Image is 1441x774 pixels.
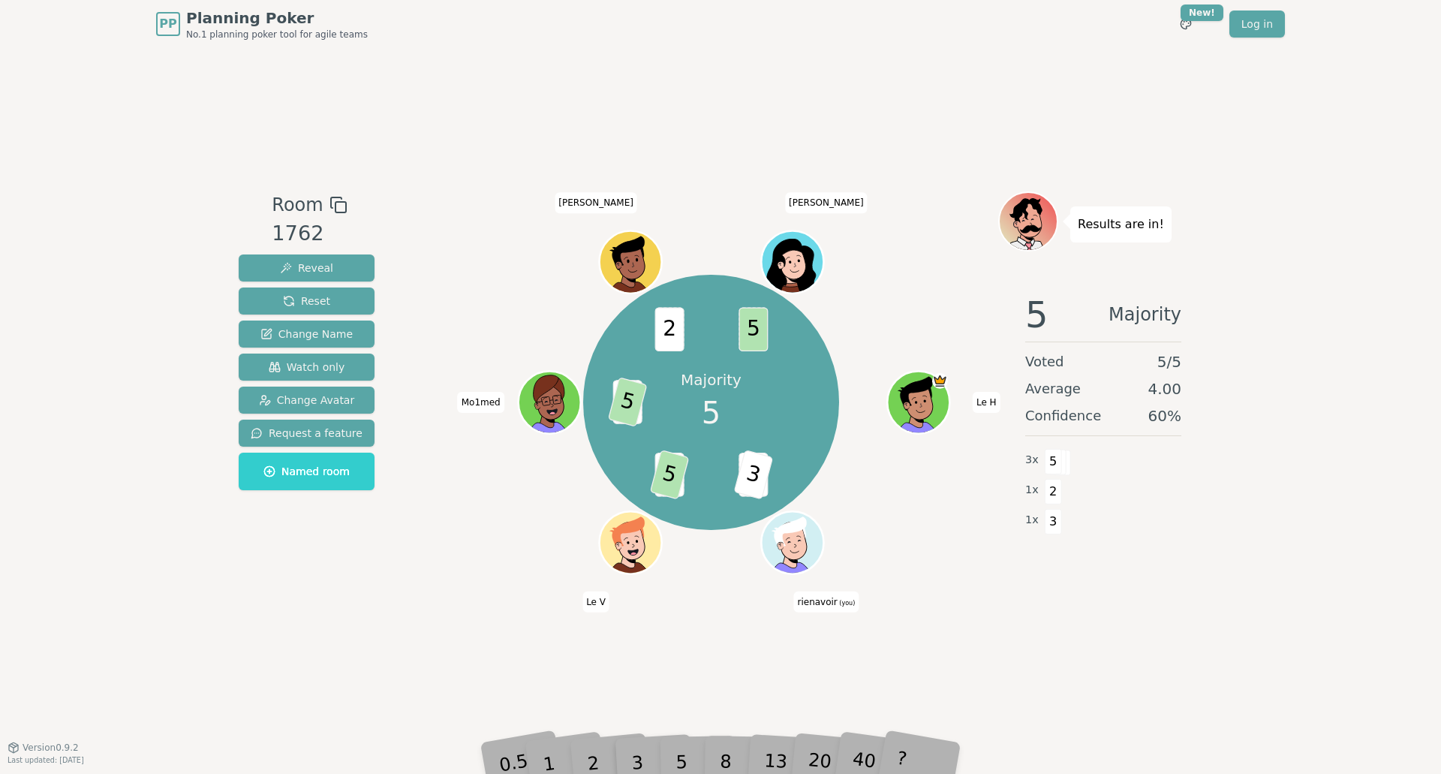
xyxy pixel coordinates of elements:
span: 1 x [1025,482,1039,498]
a: Log in [1229,11,1285,38]
span: 2 [1045,479,1062,504]
span: Click to change your name [785,192,868,213]
span: Room [272,191,323,218]
span: Reset [283,294,330,309]
button: Named room [239,453,375,490]
span: Reveal [280,261,333,276]
span: Click to change your name [582,591,609,612]
span: 5 [649,450,689,500]
span: 5 [1045,449,1062,474]
span: Named room [263,464,350,479]
span: Change Name [260,327,353,342]
span: Majority [1109,297,1181,333]
p: Results are in! [1078,214,1164,235]
span: 5 [739,308,768,352]
button: Reset [239,288,375,315]
span: 2 [654,308,684,352]
button: Version0.9.2 [8,742,79,754]
button: New! [1172,11,1199,38]
span: Request a feature [251,426,363,441]
span: 4.00 [1148,378,1181,399]
span: 3 x [1025,452,1039,468]
div: New! [1181,5,1223,21]
button: Click to change your avatar [763,513,821,572]
span: Version 0.9.2 [23,742,79,754]
span: 5 [607,377,647,427]
span: 5 [702,390,720,435]
span: 3 [1045,509,1062,535]
span: PP [159,15,176,33]
span: (you) [838,599,856,606]
span: 5 [1025,297,1048,333]
span: 5 / 5 [1157,351,1181,372]
span: Voted [1025,351,1064,372]
button: Change Name [239,321,375,348]
span: Click to change your name [973,392,1000,413]
a: PPPlanning PokerNo.1 planning poker tool for agile teams [156,8,368,41]
button: Change Avatar [239,387,375,414]
span: 60 % [1148,405,1181,426]
p: Majority [681,369,742,390]
span: Last updated: [DATE] [8,756,84,764]
span: Planning Poker [186,8,368,29]
span: Change Avatar [259,393,355,408]
span: No.1 planning poker tool for agile teams [186,29,368,41]
span: 1 x [1025,512,1039,529]
button: Request a feature [239,420,375,447]
span: Le H is the host [932,373,948,389]
span: Watch only [269,360,345,375]
div: 1762 [272,218,347,249]
span: Confidence [1025,405,1101,426]
span: Average [1025,378,1081,399]
span: Click to change your name [555,192,637,213]
button: Watch only [239,354,375,381]
span: Click to change your name [458,392,504,413]
span: 3 [733,450,773,500]
button: Reveal [239,254,375,282]
span: Click to change your name [793,591,859,612]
